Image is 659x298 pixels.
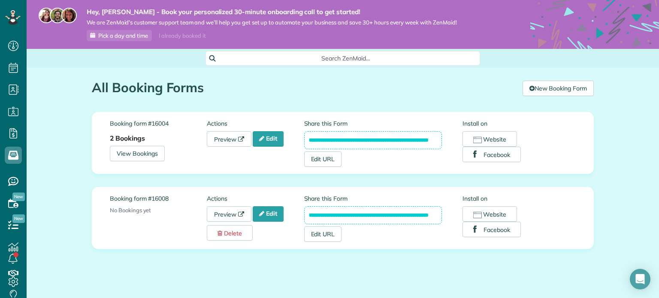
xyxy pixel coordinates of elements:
label: Share this Form [304,194,442,203]
label: Booking form #16004 [110,119,207,128]
button: Website [463,131,517,147]
a: Edit [253,206,284,222]
img: michelle-19f622bdf1676172e81f8f8fba1fb50e276960ebfe0243fe18214015130c80e4.jpg [61,8,77,23]
a: Pick a day and time [87,30,152,41]
button: Facebook [463,222,521,237]
span: New [12,193,25,201]
strong: 2 Bookings [110,134,145,142]
a: Delete [207,225,253,241]
label: Install on [463,119,576,128]
h1: All Booking Forms [92,81,516,95]
div: I already booked it [154,30,211,41]
button: Facebook [463,147,521,162]
span: No Bookings yet [110,207,151,214]
label: Actions [207,194,304,203]
a: New Booking Form [523,81,594,96]
label: Install on [463,194,576,203]
span: Pick a day and time [98,32,148,39]
span: We are ZenMaid’s customer support team and we’ll help you get set up to automate your business an... [87,19,457,26]
a: View Bookings [110,146,165,161]
label: Actions [207,119,304,128]
label: Booking form #16008 [110,194,207,203]
a: Edit URL [304,151,342,167]
button: Website [463,206,517,222]
a: Preview [207,131,251,147]
span: New [12,214,25,223]
strong: Hey, [PERSON_NAME] - Book your personalized 30-minute onboarding call to get started! [87,8,457,16]
a: Edit URL [304,226,342,242]
div: Open Intercom Messenger [630,269,650,289]
label: Share this Form [304,119,442,128]
img: jorge-587dff0eeaa6aab1f244e6dc62b8924c3b6ad411094392a53c71c6c4a576187d.jpg [50,8,65,23]
a: Edit [253,131,284,147]
img: maria-72a9807cf96188c08ef61303f053569d2e2a8a1cde33d635c8a3ac13582a053d.jpg [39,8,54,23]
a: Preview [207,206,251,222]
